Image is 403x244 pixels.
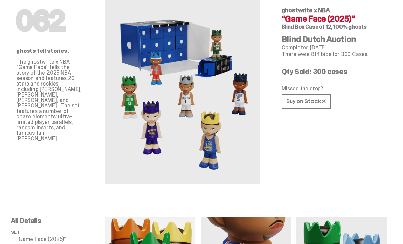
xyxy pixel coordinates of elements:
[282,52,381,57] p: There were 814 bids for 300 Cases.
[16,48,83,54] p: ghosts tell stories.
[11,217,105,224] p: All Details
[282,68,381,75] p: Qty Sold: 300 cases
[16,59,83,141] p: The ghostwrite x NBA "Game Face" tells the story of the 2025 NBA season and features 20 stars and...
[282,86,381,91] p: Missed the drop?
[282,15,381,23] h4: “Game Face (2025)”
[282,35,381,43] h4: Blind Dutch Auction
[282,45,381,50] p: Completed [DATE]
[282,6,330,14] span: ghostwrite x NBA
[16,7,83,35] h1: 062
[282,23,305,30] span: Blind Box
[305,23,366,30] span: Case of 12, 100% ghosts
[11,229,20,235] span: set
[16,236,105,242] p: “Game Face (2025)”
